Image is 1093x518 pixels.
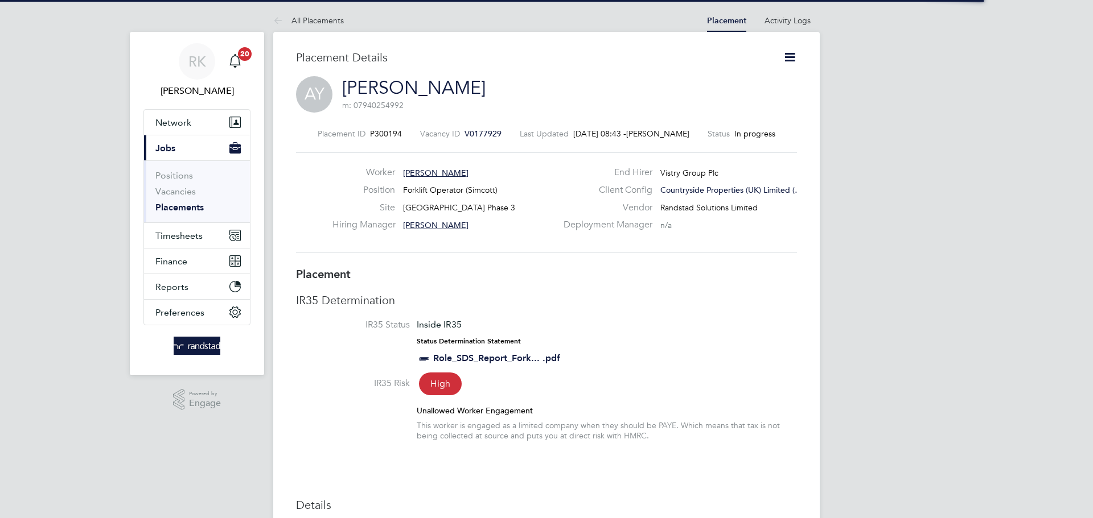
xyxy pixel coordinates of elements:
[660,202,758,213] span: Randstad Solutions Limited
[417,420,797,441] div: This worker is engaged as a limited company when they should be PAYE. Which means that tax is not...
[130,32,264,375] nav: Main navigation
[734,129,775,139] span: In progress
[342,100,404,110] span: m: 07940254992
[143,84,250,98] span: Russell Kerley
[155,202,204,213] a: Placements
[273,15,344,26] a: All Placements
[144,223,250,248] button: Timesheets
[417,319,462,330] span: Inside IR35
[318,129,365,139] label: Placement ID
[403,168,469,178] span: [PERSON_NAME]
[144,160,250,222] div: Jobs
[419,372,462,395] span: High
[155,230,203,241] span: Timesheets
[173,389,221,411] a: Powered byEngage
[433,353,560,363] a: Role_SDS_Report_Fork... .pdf
[660,220,672,230] span: n/a
[144,135,250,160] button: Jobs
[296,319,410,331] label: IR35 Status
[174,337,221,355] img: randstad-logo-retina.png
[296,378,410,389] label: IR35 Risk
[660,168,718,178] span: Vistry Group Plc
[660,185,803,195] span: Countryside Properties (UK) Limited (…
[224,43,246,80] a: 20
[143,43,250,98] a: RK[PERSON_NAME]
[557,167,652,179] label: End Hirer
[155,256,187,267] span: Finance
[144,274,250,299] button: Reports
[296,50,766,65] h3: Placement Details
[332,219,395,231] label: Hiring Manager
[155,186,196,197] a: Vacancies
[557,202,652,214] label: Vendor
[465,129,502,139] span: V0177929
[557,184,652,196] label: Client Config
[296,76,332,113] span: AY
[342,77,486,99] a: [PERSON_NAME]
[403,185,498,195] span: Forklift Operator (Simcott)
[708,129,730,139] label: Status
[296,293,797,308] h3: IR35 Determination
[332,167,395,179] label: Worker
[155,143,175,154] span: Jobs
[765,15,811,26] a: Activity Logs
[403,220,469,230] span: [PERSON_NAME]
[238,47,252,61] span: 20
[557,219,652,231] label: Deployment Manager
[626,129,689,139] span: [PERSON_NAME]
[144,248,250,273] button: Finance
[403,202,515,213] span: [GEOGRAPHIC_DATA] Phase 3
[155,281,188,292] span: Reports
[296,498,797,512] h3: Details
[155,170,193,181] a: Positions
[296,267,351,281] b: Placement
[189,389,221,399] span: Powered by
[332,202,395,214] label: Site
[520,129,569,139] label: Last Updated
[370,129,402,139] span: P300194
[155,307,204,318] span: Preferences
[144,110,250,135] button: Network
[155,117,191,128] span: Network
[417,337,521,345] strong: Status Determination Statement
[143,337,250,355] a: Go to home page
[707,16,746,26] a: Placement
[573,129,626,139] span: [DATE] 08:43 -
[417,405,797,416] div: Unallowed Worker Engagement
[332,184,395,196] label: Position
[188,54,206,69] span: RK
[420,129,460,139] label: Vacancy ID
[189,399,221,408] span: Engage
[144,300,250,325] button: Preferences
